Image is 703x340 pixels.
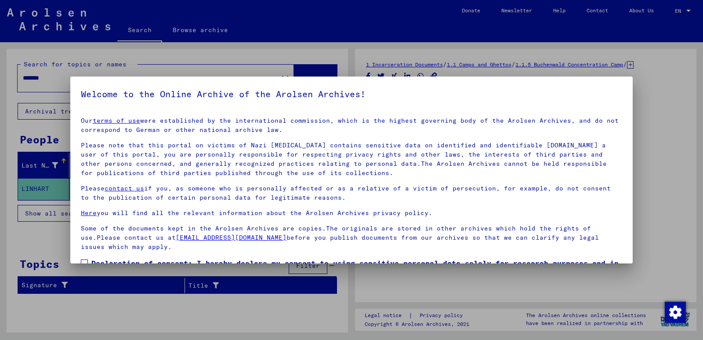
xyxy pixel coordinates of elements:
[81,208,622,218] p: you will find all the relevant information about the Arolsen Archives privacy policy.
[665,302,686,323] img: Change consent
[81,116,622,135] p: Our were established by the international commission, which is the highest governing body of the ...
[91,258,622,289] span: Declaration of consent: I hereby declare my consent to using sensitive personal data solely for r...
[176,234,286,241] a: [EMAIL_ADDRESS][DOMAIN_NAME]
[81,209,97,217] a: Here
[81,184,622,202] p: Please if you, as someone who is personally affected or as a relative of a victim of persecution,...
[81,141,622,178] p: Please note that this portal on victims of Nazi [MEDICAL_DATA] contains sensitive data on identif...
[81,87,622,101] h5: Welcome to the Online Archive of the Arolsen Archives!
[81,224,622,252] p: Some of the documents kept in the Arolsen Archives are copies.The originals are stored in other a...
[93,117,140,124] a: terms of use
[105,184,144,192] a: contact us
